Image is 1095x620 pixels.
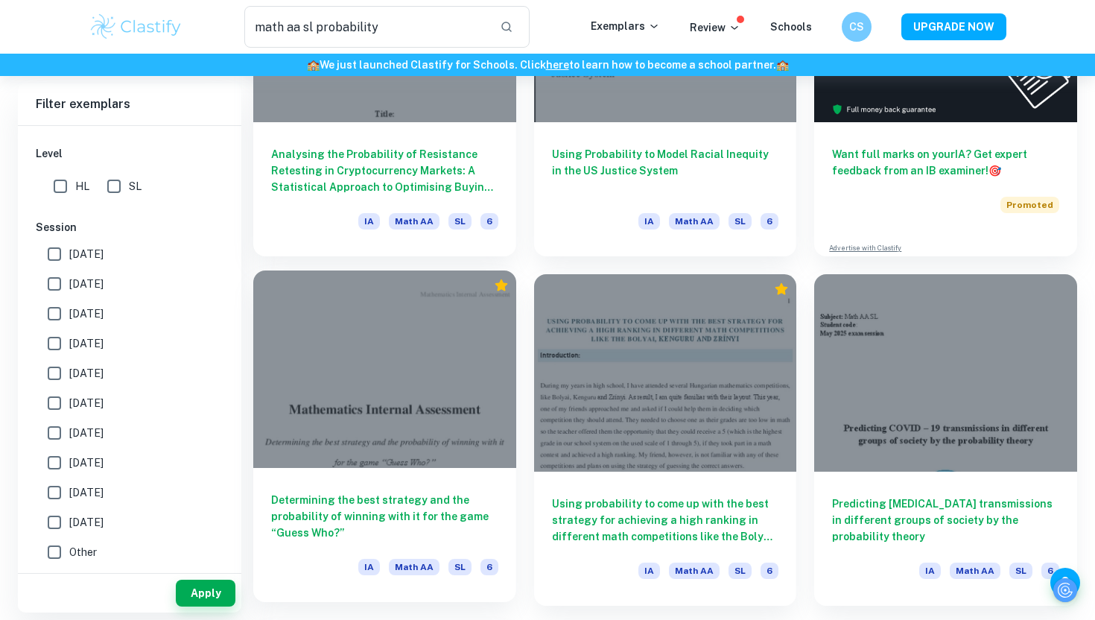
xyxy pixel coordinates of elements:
h6: Using Probability to Model Racial Inequity in the US Justice System [552,146,779,195]
span: Promoted [1000,197,1059,213]
div: Premium [494,278,509,293]
a: here [546,59,569,71]
h6: Determining the best strategy and the probability of winning with it for the game “Guess Who?” [271,492,498,541]
a: Schools [770,21,812,33]
img: Clastify logo [89,12,183,42]
a: Determining the best strategy and the probability of winning with it for the game “Guess Who?”IAM... [253,274,516,605]
h6: We just launched Clastify for Schools. Click to learn how to become a school partner. [3,57,1092,73]
span: 6 [761,213,778,230]
span: IA [358,559,380,575]
span: IA [919,563,941,579]
h6: Session [36,219,223,235]
button: UPGRADE NOW [901,13,1006,40]
a: Predicting [MEDICAL_DATA] transmissions in different groups of society by the probability theoryI... [814,274,1077,605]
span: [DATE] [69,395,104,411]
h6: Level [36,145,223,162]
span: 6 [480,559,498,575]
a: Advertise with Clastify [829,243,901,253]
span: [DATE] [69,335,104,352]
span: 6 [761,563,778,579]
span: 🏫 [307,59,320,71]
button: Apply [176,580,235,607]
span: 6 [480,213,498,230]
button: Help and Feedback [1050,568,1080,598]
p: Exemplars [591,18,660,34]
span: [DATE] [69,514,104,531]
h6: Using probability to come up with the best strategy for achieving a high ranking in different mat... [552,496,779,545]
span: [DATE] [69,365,104,382]
span: IA [638,563,660,579]
span: Math AA [389,213,439,230]
a: Using probability to come up with the best strategy for achieving a high ranking in different mat... [534,274,797,605]
span: [DATE] [69,455,104,471]
span: SL [729,213,752,230]
h6: Filter exemplars [18,83,241,125]
span: 🎯 [988,165,1001,177]
span: SL [448,213,472,230]
h6: Predicting [MEDICAL_DATA] transmissions in different groups of society by the probability theory [832,496,1059,545]
span: SL [1009,563,1032,579]
h6: Want full marks on your IA ? Get expert feedback from an IB examiner! [832,146,1059,179]
span: Other [69,544,97,560]
p: Review [690,19,740,36]
h6: Analysing the Probability of Resistance Retesting in Cryptocurrency Markets: A Statistical Approa... [271,146,498,195]
span: SL [129,178,142,194]
span: Math AA [669,563,720,579]
input: Search for any exemplars... [244,6,488,48]
span: SL [729,563,752,579]
span: SL [448,559,472,575]
span: Math AA [950,563,1000,579]
button: CS [842,12,872,42]
span: IA [638,213,660,230]
div: Premium [774,282,789,297]
span: [DATE] [69,425,104,441]
span: 6 [1041,563,1059,579]
span: [DATE] [69,246,104,262]
span: IA [358,213,380,230]
span: [DATE] [69,276,104,292]
span: [DATE] [69,306,104,322]
span: Math AA [389,559,439,575]
span: [DATE] [69,484,104,501]
span: Math AA [669,213,720,230]
h6: CS [848,19,866,35]
span: HL [75,178,89,194]
span: 🏫 [776,59,789,71]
